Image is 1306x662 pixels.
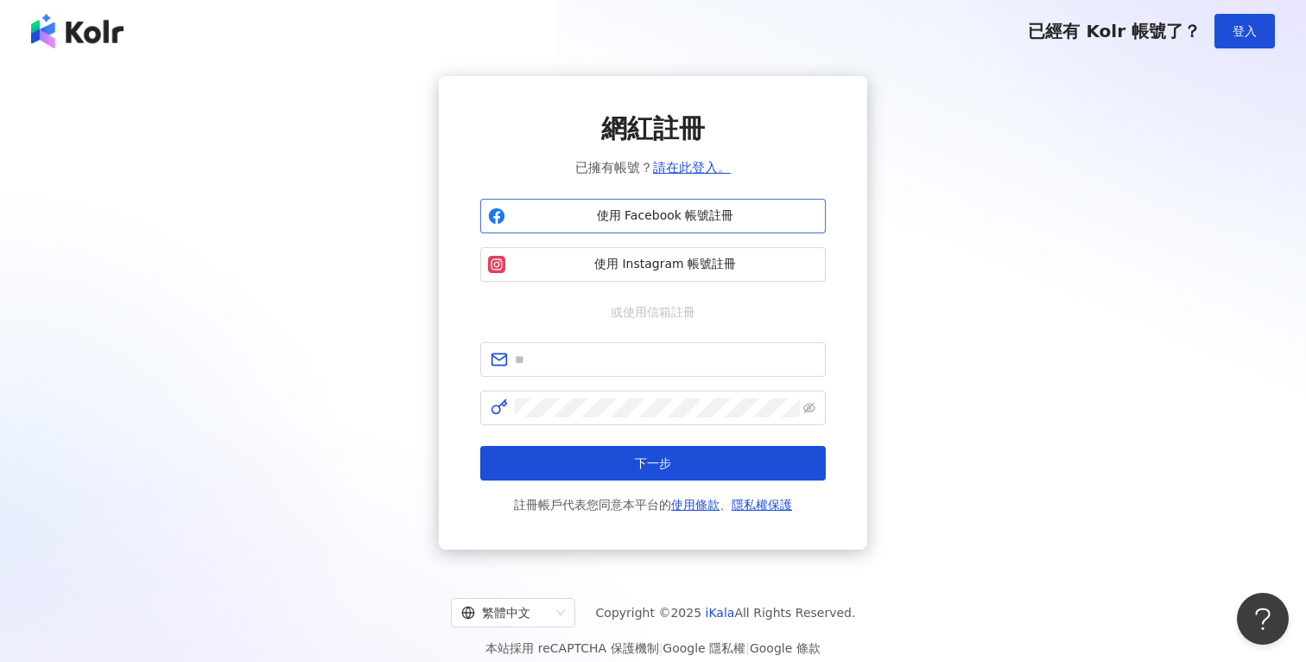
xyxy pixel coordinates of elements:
span: 已經有 Kolr 帳號了？ [1028,21,1201,41]
span: Copyright © 2025 All Rights Reserved. [596,602,856,623]
iframe: Help Scout Beacon - Open [1237,593,1289,645]
span: 網紅註冊 [601,111,705,147]
span: 本站採用 reCAPTCHA 保護機制 [485,638,820,659]
a: 請在此登入。 [653,160,731,175]
button: 登入 [1214,14,1275,48]
span: 註冊帳戶代表您同意本平台的 、 [514,494,792,515]
span: | [745,641,750,655]
a: 隱私權保護 [732,498,792,512]
a: Google 隱私權 [663,641,745,655]
a: iKala [706,606,735,620]
a: Google 條款 [750,641,821,655]
button: 使用 Facebook 帳號註冊 [480,199,826,233]
span: 下一步 [635,456,671,470]
span: | [659,641,663,655]
span: 使用 Instagram 帳號註冊 [512,256,818,273]
span: 或使用信箱註冊 [599,302,707,321]
span: 登入 [1233,24,1257,38]
button: 下一步 [480,446,826,481]
span: eye-invisible [803,402,815,414]
span: 使用 Facebook 帳號註冊 [512,207,818,225]
button: 使用 Instagram 帳號註冊 [480,247,826,282]
img: logo [31,14,124,48]
a: 使用條款 [671,498,720,512]
div: 繁體中文 [461,599,549,627]
span: 已擁有帳號？ [575,157,731,178]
